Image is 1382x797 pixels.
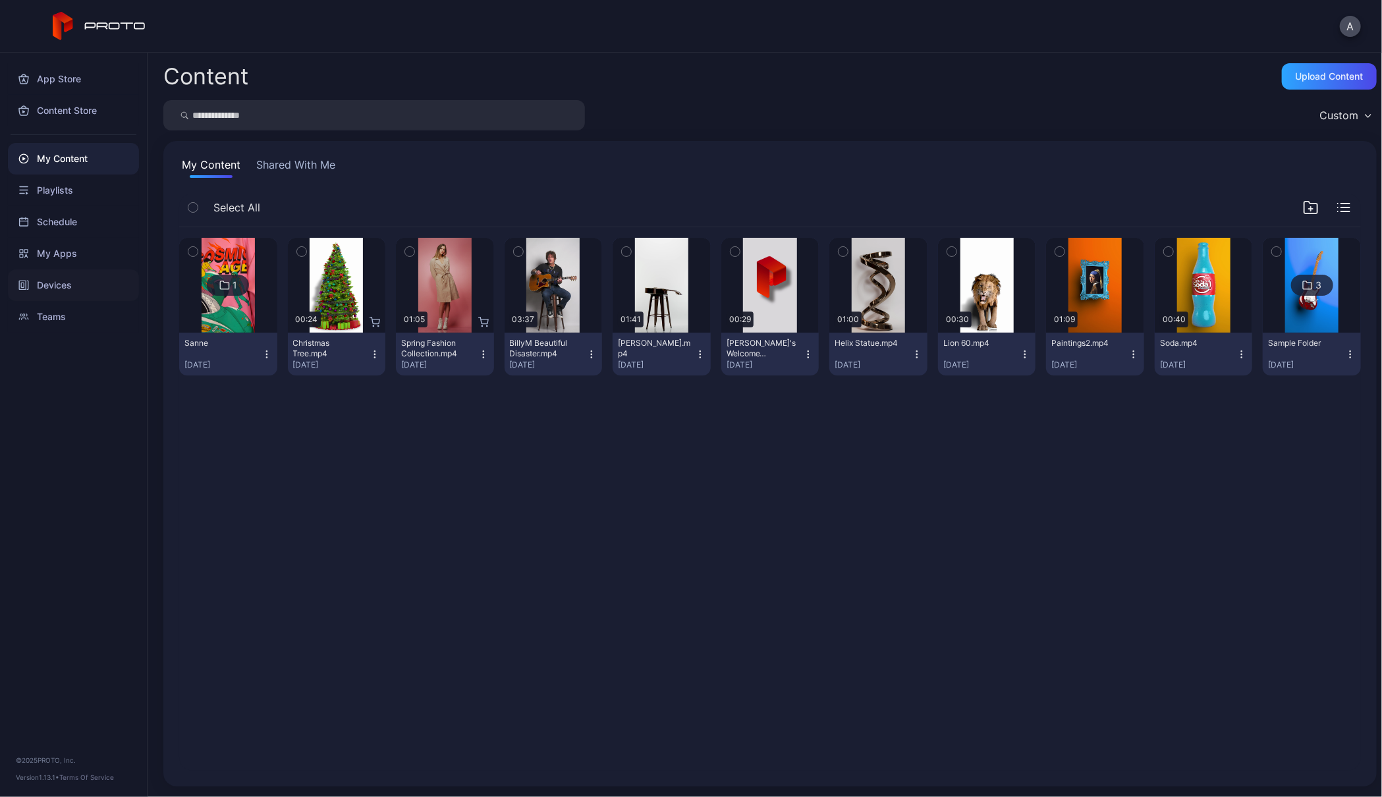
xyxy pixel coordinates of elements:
[293,338,366,359] div: Christmas Tree.mp4
[1296,71,1364,82] div: Upload Content
[1160,360,1237,370] div: [DATE]
[1263,333,1361,375] button: Sample Folder[DATE]
[401,360,478,370] div: [DATE]
[1282,63,1377,90] button: Upload Content
[8,238,139,269] a: My Apps
[293,360,370,370] div: [DATE]
[510,360,587,370] div: [DATE]
[1340,16,1361,37] button: A
[179,157,243,178] button: My Content
[179,333,277,375] button: Sanne[DATE]
[16,773,59,781] span: Version 1.13.1 •
[213,200,260,215] span: Select All
[1268,338,1341,348] div: Sample Folder
[1046,333,1144,375] button: Paintings2.mp4[DATE]
[829,333,927,375] button: Helix Statue.mp4[DATE]
[1051,360,1128,370] div: [DATE]
[401,338,474,359] div: Spring Fashion Collection.mp4
[1319,109,1358,122] div: Custom
[16,755,131,765] div: © 2025 PROTO, Inc.
[721,333,819,375] button: [PERSON_NAME]'s Welcome Video.mp4[DATE]
[835,360,912,370] div: [DATE]
[510,338,582,359] div: BillyM Beautiful Disaster.mp4
[233,279,237,291] div: 1
[618,338,690,359] div: BillyM Silhouette.mp4
[254,157,338,178] button: Shared With Me
[1315,279,1321,291] div: 3
[8,95,139,126] a: Content Store
[8,269,139,301] a: Devices
[8,63,139,95] a: App Store
[8,301,139,333] a: Teams
[1155,333,1253,375] button: Soda.mp4[DATE]
[943,338,1016,348] div: Lion 60.mp4
[835,338,907,348] div: Helix Statue.mp4
[505,333,603,375] button: BillyM Beautiful Disaster.mp4[DATE]
[396,333,494,375] button: Spring Fashion Collection.mp4[DATE]
[727,338,799,359] div: David's Welcome Video.mp4
[1268,360,1345,370] div: [DATE]
[613,333,711,375] button: [PERSON_NAME].mp4[DATE]
[1160,338,1232,348] div: Soda.mp4
[8,143,139,175] a: My Content
[8,175,139,206] a: Playlists
[288,333,386,375] button: Christmas Tree.mp4[DATE]
[184,338,257,348] div: Sanne
[1051,338,1124,348] div: Paintings2.mp4
[8,206,139,238] a: Schedule
[59,773,114,781] a: Terms Of Service
[938,333,1036,375] button: Lion 60.mp4[DATE]
[184,360,262,370] div: [DATE]
[1313,100,1377,130] button: Custom
[943,360,1020,370] div: [DATE]
[618,360,695,370] div: [DATE]
[727,360,804,370] div: [DATE]
[163,65,248,88] div: Content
